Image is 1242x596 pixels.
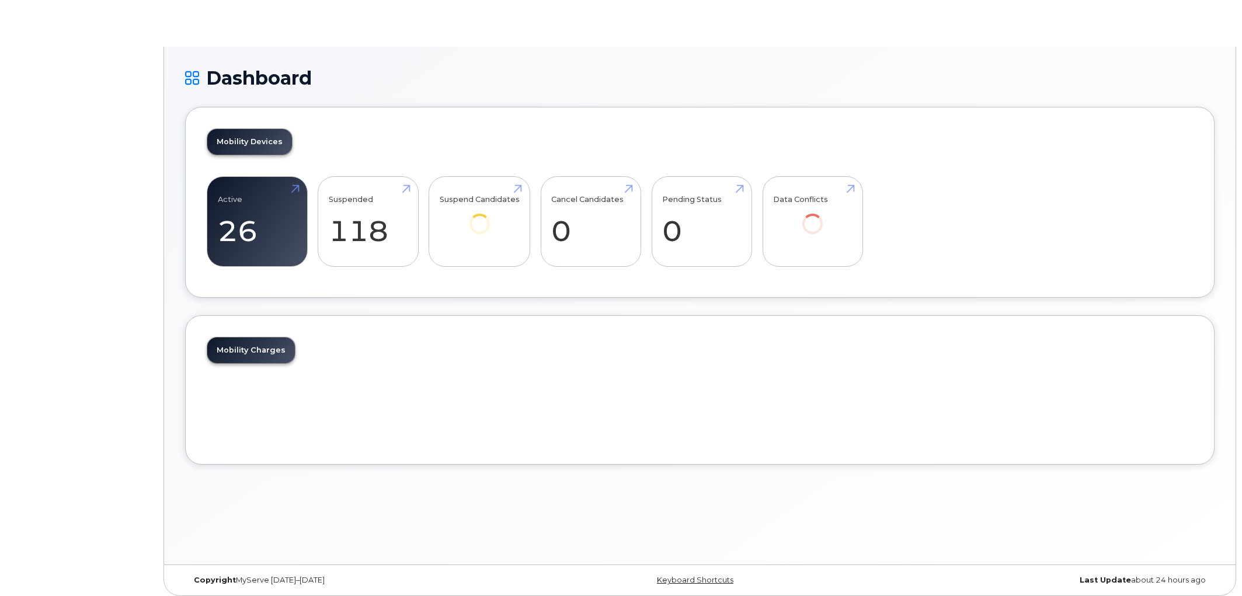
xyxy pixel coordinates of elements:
[773,183,852,250] a: Data Conflicts
[440,183,520,250] a: Suspend Candidates
[207,129,292,155] a: Mobility Devices
[662,183,741,260] a: Pending Status 0
[194,576,236,584] strong: Copyright
[871,576,1215,585] div: about 24 hours ago
[329,183,408,260] a: Suspended 118
[185,576,528,585] div: MyServe [DATE]–[DATE]
[218,183,297,260] a: Active 26
[207,337,295,363] a: Mobility Charges
[657,576,733,584] a: Keyboard Shortcuts
[551,183,630,260] a: Cancel Candidates 0
[185,68,1215,88] h1: Dashboard
[1080,576,1131,584] strong: Last Update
